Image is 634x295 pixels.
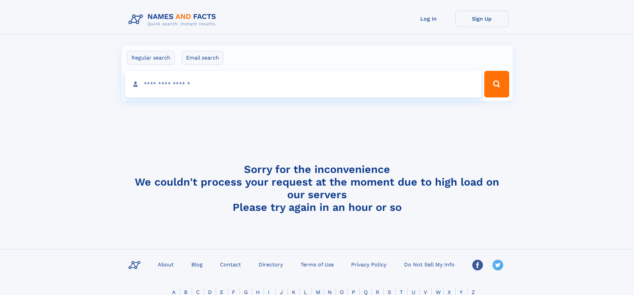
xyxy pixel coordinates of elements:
input: search input [125,71,482,97]
img: Twitter [493,260,503,270]
a: About [155,259,176,269]
a: Sign Up [455,11,509,27]
label: Email search [182,51,223,65]
a: Contact [217,259,244,269]
button: Search Button [484,71,509,97]
label: Regular search [127,51,175,65]
a: Blog [189,259,205,269]
a: Log In [402,11,455,27]
a: Directory [256,259,286,269]
a: Do Not Sell My Info [401,259,457,269]
img: Logo Names and Facts [126,11,222,29]
a: Terms of Use [298,259,336,269]
h4: Sorry for the inconvenience We couldn't process your request at the moment due to high load on ou... [126,163,509,214]
img: Facebook [472,260,483,270]
a: Privacy Policy [348,259,389,269]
